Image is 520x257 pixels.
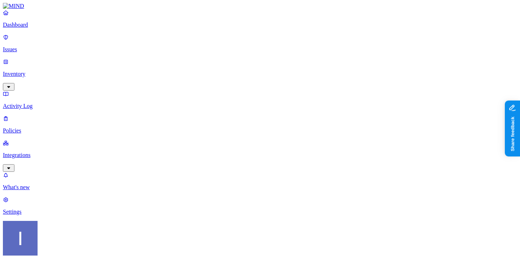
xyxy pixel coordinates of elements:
[3,3,517,9] a: MIND
[3,22,517,28] p: Dashboard
[3,91,517,109] a: Activity Log
[3,184,517,191] p: What's new
[3,58,517,90] a: Inventory
[505,101,520,157] iframe: Marker.io feedback button
[3,34,517,53] a: Issues
[3,127,517,134] p: Policies
[3,140,517,171] a: Integrations
[3,115,517,134] a: Policies
[3,3,24,9] img: MIND
[3,9,517,28] a: Dashboard
[3,71,517,77] p: Inventory
[3,221,38,256] img: Itai Schwartz
[3,172,517,191] a: What's new
[3,46,517,53] p: Issues
[3,209,517,215] p: Settings
[3,196,517,215] a: Settings
[3,103,517,109] p: Activity Log
[3,152,517,158] p: Integrations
